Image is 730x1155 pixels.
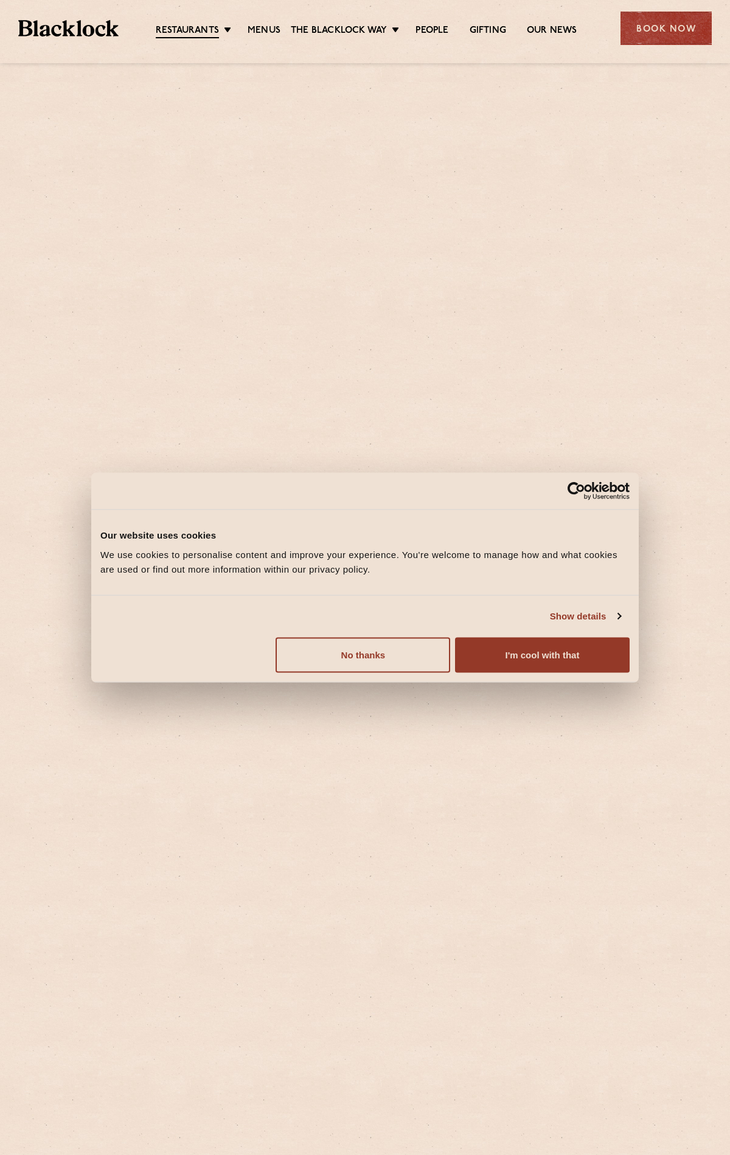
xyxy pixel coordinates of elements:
div: Book Now [620,12,712,45]
a: Usercentrics Cookiebot - opens in a new window [523,482,630,500]
button: No thanks [276,637,450,672]
a: Show details [550,609,620,624]
a: Restaurants [156,25,219,38]
a: Our News [527,25,577,37]
a: People [415,25,448,37]
a: Menus [248,25,280,37]
button: I'm cool with that [455,637,630,672]
img: BL_Textured_Logo-footer-cropped.svg [18,20,119,37]
a: Gifting [470,25,506,37]
div: Our website uses cookies [100,528,630,543]
a: The Blacklock Way [291,25,387,37]
div: We use cookies to personalise content and improve your experience. You're welcome to manage how a... [100,547,630,576]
